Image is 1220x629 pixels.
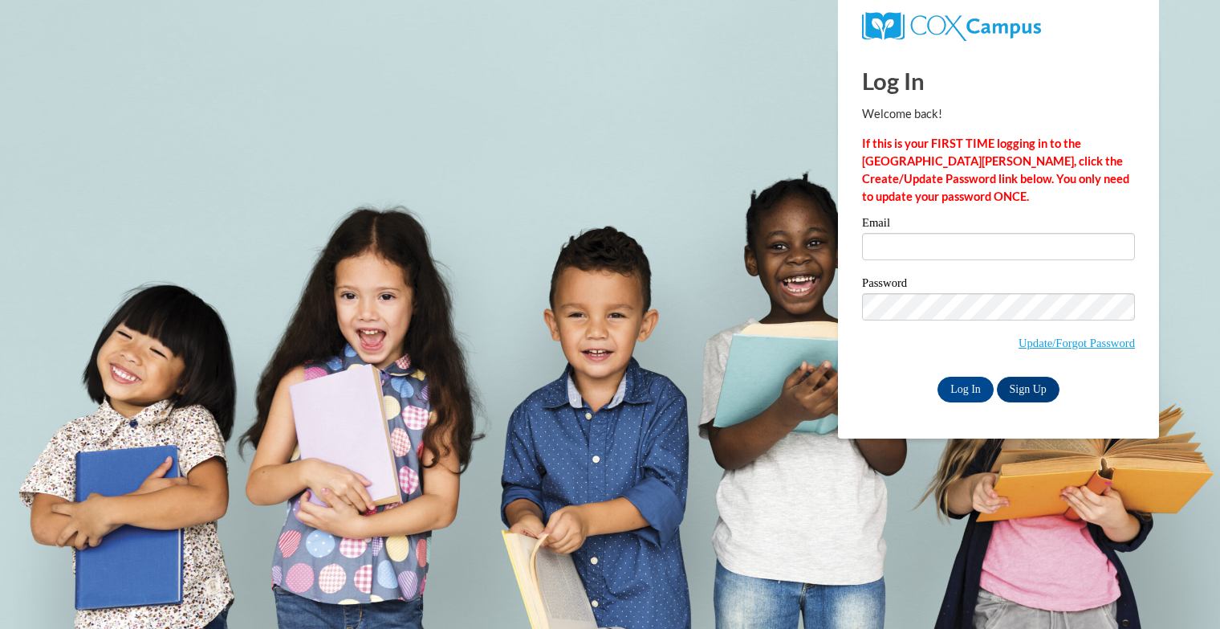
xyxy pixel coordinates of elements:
label: Email [862,217,1135,233]
a: COX Campus [862,18,1041,32]
strong: If this is your FIRST TIME logging in to the [GEOGRAPHIC_DATA][PERSON_NAME], click the Create/Upd... [862,137,1129,203]
img: COX Campus [862,12,1041,41]
a: Update/Forgot Password [1019,337,1135,349]
input: Log In [937,377,994,402]
a: Sign Up [997,377,1059,402]
p: Welcome back! [862,105,1135,123]
label: Password [862,277,1135,293]
h1: Log In [862,64,1135,97]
